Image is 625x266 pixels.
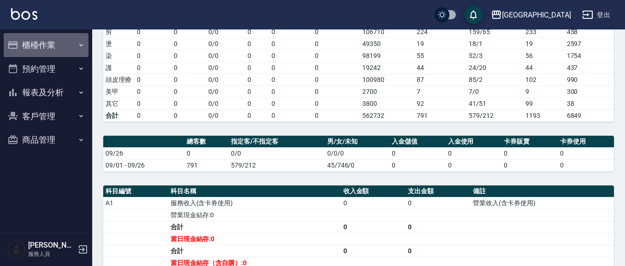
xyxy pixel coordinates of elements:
[325,147,389,159] td: 0/0/0
[206,50,245,62] td: 0 / 0
[446,136,502,148] th: 入金使用
[341,245,406,257] td: 0
[135,26,171,38] td: 0
[466,86,523,98] td: 7 / 0
[341,221,406,233] td: 0
[523,38,565,50] td: 19
[206,110,245,121] td: 0/0
[523,26,565,38] td: 233
[229,147,324,159] td: 0/0
[523,110,565,121] td: 1193
[466,98,523,110] td: 41 / 51
[471,185,614,197] th: 備註
[466,26,523,38] td: 159 / 65
[168,233,341,245] td: 當日現金結存:0
[103,98,135,110] td: 其它
[184,147,229,159] td: 0
[171,86,206,98] td: 0
[312,50,360,62] td: 0
[414,110,467,121] td: 791
[389,136,446,148] th: 入金儲值
[312,74,360,86] td: 0
[4,104,88,128] button: 客戶管理
[269,98,312,110] td: 0
[446,147,502,159] td: 0
[466,62,523,74] td: 24 / 20
[245,38,269,50] td: 0
[414,50,467,62] td: 55
[501,147,558,159] td: 0
[206,26,245,38] td: 0 / 0
[406,197,471,209] td: 0
[523,50,565,62] td: 56
[135,62,171,74] td: 0
[389,147,446,159] td: 0
[471,197,614,209] td: 營業收入(含卡券使用)
[135,50,171,62] td: 0
[135,110,171,121] td: 0
[168,245,341,257] td: 合計
[523,86,565,98] td: 9
[168,197,341,209] td: 服務收入(含卡券使用)
[341,197,406,209] td: 0
[103,147,184,159] td: 09/26
[103,110,135,121] td: 合計
[558,147,614,159] td: 0
[103,197,168,209] td: A1
[206,74,245,86] td: 0 / 0
[171,38,206,50] td: 0
[360,50,414,62] td: 98199
[168,209,341,221] td: 營業現金結存:0
[269,38,312,50] td: 0
[171,74,206,86] td: 0
[558,159,614,171] td: 0
[360,74,414,86] td: 100980
[269,50,312,62] td: 0
[168,221,341,233] td: 合計
[269,110,312,121] td: 0
[229,136,324,148] th: 指定客/不指定客
[360,62,414,74] td: 19242
[466,110,523,121] td: 579/212
[206,38,245,50] td: 0 / 0
[406,245,471,257] td: 0
[135,38,171,50] td: 0
[360,98,414,110] td: 3800
[171,98,206,110] td: 0
[312,38,360,50] td: 0
[414,74,467,86] td: 87
[103,62,135,74] td: 護
[103,86,135,98] td: 美甲
[103,26,135,38] td: 剪
[184,136,229,148] th: 總客數
[135,86,171,98] td: 0
[103,159,184,171] td: 09/01 - 09/26
[341,185,406,197] th: 收入金額
[4,81,88,104] button: 報表及分析
[414,86,467,98] td: 7
[446,159,502,171] td: 0
[312,62,360,74] td: 0
[312,86,360,98] td: 0
[389,159,446,171] td: 0
[578,6,614,23] button: 登出
[245,98,269,110] td: 0
[269,26,312,38] td: 0
[245,62,269,74] td: 0
[245,74,269,86] td: 0
[487,6,575,24] button: [GEOGRAPHIC_DATA]
[245,86,269,98] td: 0
[325,136,389,148] th: 男/女/未知
[312,26,360,38] td: 0
[466,38,523,50] td: 18 / 1
[11,8,37,20] img: Logo
[360,110,414,121] td: 562732
[414,26,467,38] td: 224
[103,136,614,172] table: a dense table
[414,38,467,50] td: 19
[206,98,245,110] td: 0 / 0
[312,110,360,121] td: 0
[103,50,135,62] td: 染
[245,50,269,62] td: 0
[502,9,571,21] div: [GEOGRAPHIC_DATA]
